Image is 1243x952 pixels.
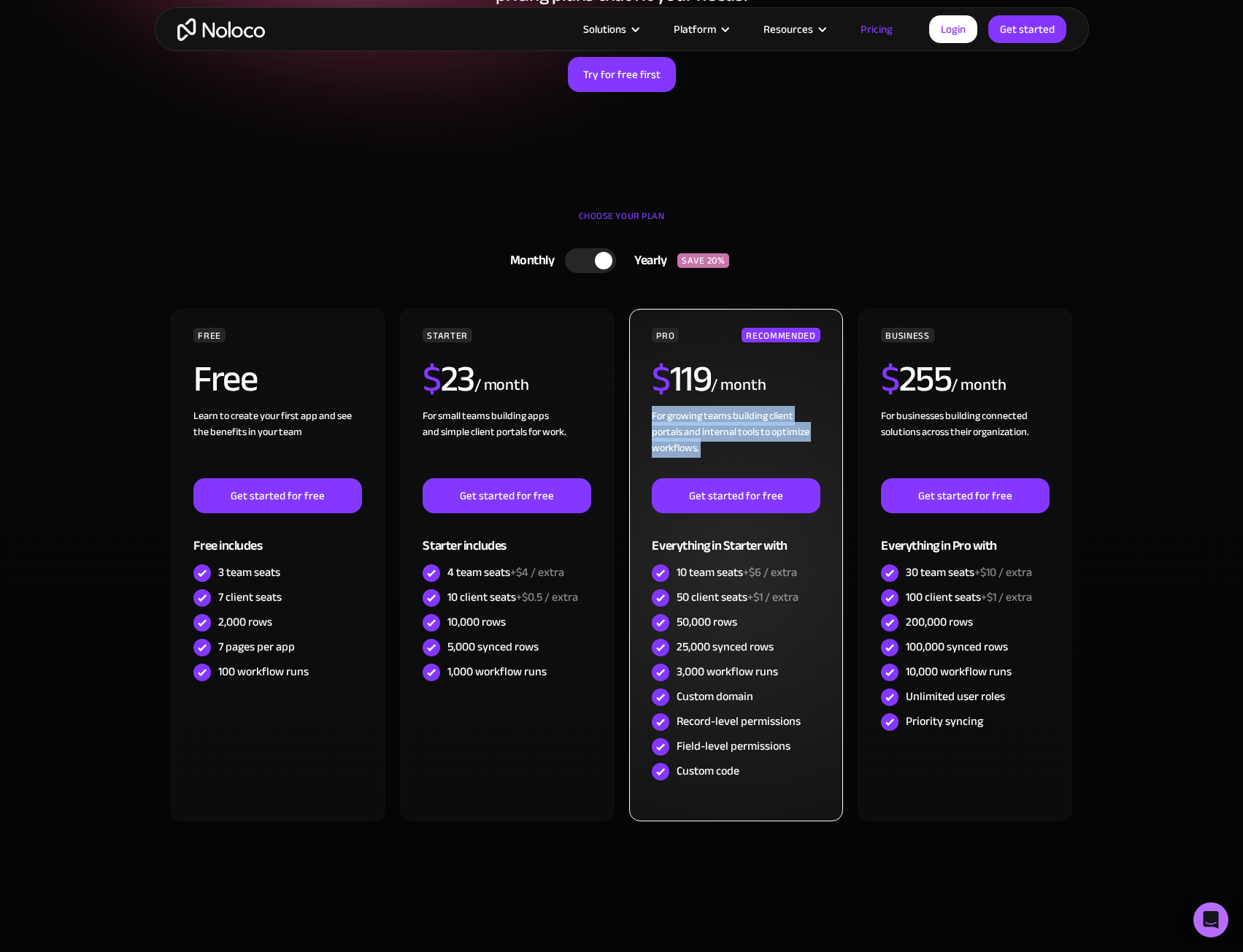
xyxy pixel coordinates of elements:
div: Solutions [583,20,626,39]
a: home [177,18,265,41]
div: STARTER [423,328,472,342]
div: Custom domain [677,688,753,705]
div: 10,000 rows [447,614,506,630]
div: 25,000 synced rows [677,639,774,655]
div: / month [474,374,529,397]
h2: Free [193,361,257,397]
span: +$1 / extra [981,586,1032,608]
a: Pricing [842,20,911,39]
div: FREE [193,328,226,342]
div: 10 client seats [447,589,578,605]
a: Get started for free [423,478,590,513]
div: Platform [655,20,745,39]
div: For businesses building connected solutions across their organization. ‍ [881,408,1049,478]
div: SAVE 20% [677,253,729,268]
div: 10 team seats [677,564,797,580]
div: Solutions [565,20,655,39]
h2: 255 [881,361,951,397]
div: 100 workflow runs [218,664,309,680]
a: Try for free first [568,57,676,92]
span: $ [652,345,670,413]
div: 200,000 rows [906,614,973,630]
div: / month [711,374,766,397]
div: 1,000 workflow runs [447,664,547,680]
div: 50 client seats [677,589,798,605]
div: Unlimited user roles [906,688,1005,705]
div: For small teams building apps and simple client portals for work. ‍ [423,408,590,478]
div: Free includes [193,513,361,561]
div: Starter includes [423,513,590,561]
span: +$6 / extra [743,561,797,583]
h2: 23 [423,361,474,397]
span: +$10 / extra [974,561,1032,583]
div: PRO [652,328,679,342]
div: 50,000 rows [677,614,737,630]
div: / month [951,374,1006,397]
div: 10,000 workflow runs [906,664,1012,680]
div: 100 client seats [906,589,1032,605]
span: +$4 / extra [510,561,564,583]
span: $ [881,345,899,413]
a: Login [929,15,977,43]
div: 5,000 synced rows [447,639,539,655]
div: Priority syncing [906,713,983,729]
div: 100,000 synced rows [906,639,1008,655]
h2: 119 [652,361,711,397]
a: Get started for free [652,478,820,513]
div: 7 pages per app [218,639,295,655]
a: Get started [988,15,1066,43]
div: Open Intercom Messenger [1193,902,1228,937]
a: Get started for free [193,478,361,513]
span: $ [423,345,441,413]
div: Everything in Starter with [652,513,820,561]
div: CHOOSE YOUR PLAN [169,205,1074,242]
div: Learn to create your first app and see the benefits in your team ‍ [193,408,361,478]
div: 3 team seats [218,564,280,580]
a: Get started for free [881,478,1049,513]
div: Field-level permissions [677,738,790,754]
div: Everything in Pro with [881,513,1049,561]
div: Record-level permissions [677,713,801,729]
div: 3,000 workflow runs [677,664,778,680]
div: 7 client seats [218,589,282,605]
div: 30 team seats [906,564,1032,580]
div: Resources [763,20,813,39]
div: BUSINESS [881,328,934,342]
span: +$1 / extra [747,586,798,608]
div: 4 team seats [447,564,564,580]
div: For growing teams building client portals and internal tools to optimize workflows. [652,408,820,478]
div: Yearly [616,250,677,272]
span: +$0.5 / extra [516,586,578,608]
div: Custom code [677,763,739,779]
div: Platform [674,20,716,39]
div: Monthly [492,250,566,272]
div: Resources [745,20,842,39]
div: RECOMMENDED [742,328,820,342]
div: 2,000 rows [218,614,272,630]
